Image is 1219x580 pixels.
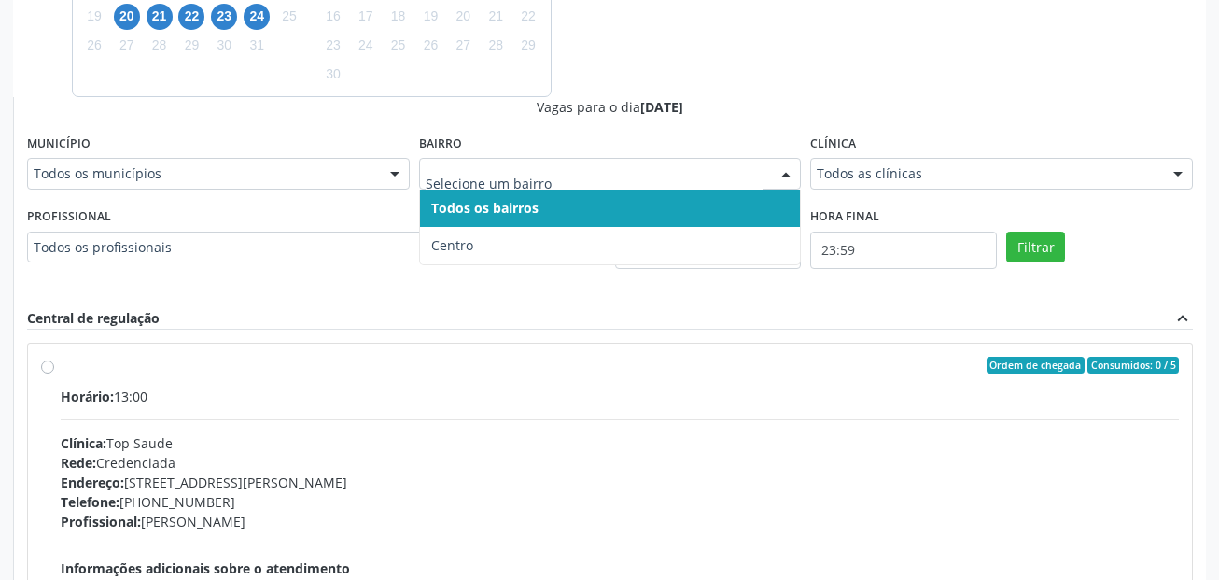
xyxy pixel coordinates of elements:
[61,387,1179,406] div: 13:00
[244,4,270,30] span: sexta-feira, 24 de outubro de 2025
[417,33,443,59] span: quarta-feira, 26 de novembro de 2025
[61,453,1179,473] div: Credenciada
[27,97,1193,117] div: Vagas para o dia
[320,33,346,59] span: domingo, 23 de novembro de 2025
[419,130,462,159] label: Bairro
[27,130,91,159] label: Município
[147,4,173,30] span: terça-feira, 21 de outubro de 2025
[353,4,379,30] span: segunda-feira, 17 de novembro de 2025
[34,238,567,257] span: Todos os profissionais
[1087,357,1179,374] span: Consumidos: 0 / 5
[483,4,509,30] span: sexta-feira, 21 de novembro de 2025
[211,4,237,30] span: quinta-feira, 23 de outubro de 2025
[61,388,114,405] span: Horário:
[147,33,173,59] span: terça-feira, 28 de outubro de 2025
[450,4,476,30] span: quinta-feira, 20 de novembro de 2025
[353,33,379,59] span: segunda-feira, 24 de novembro de 2025
[81,33,107,59] span: domingo, 26 de outubro de 2025
[114,4,140,30] span: segunda-feira, 20 de outubro de 2025
[114,33,140,59] span: segunda-feira, 27 de outubro de 2025
[61,473,1179,492] div: [STREET_ADDRESS][PERSON_NAME]
[320,62,346,88] span: domingo, 30 de novembro de 2025
[178,4,204,30] span: quarta-feira, 22 de outubro de 2025
[27,308,160,329] div: Central de regulação
[27,203,111,232] label: Profissional
[61,434,106,452] span: Clínica:
[276,4,302,30] span: sábado, 25 de outubro de 2025
[483,33,509,59] span: sexta-feira, 28 de novembro de 2025
[1172,308,1193,329] i: expand_less
[61,492,1179,512] div: [PHONE_NUMBER]
[81,4,107,30] span: domingo, 19 de outubro de 2025
[320,4,346,30] span: domingo, 16 de novembro de 2025
[61,454,96,472] span: Rede:
[61,513,141,530] span: Profissional:
[385,33,412,59] span: terça-feira, 25 de novembro de 2025
[987,357,1085,374] span: Ordem de chegada
[426,164,764,202] input: Selecione um bairro
[244,33,270,59] span: sexta-feira, 31 de outubro de 2025
[640,98,683,116] span: [DATE]
[61,493,119,511] span: Telefone:
[515,33,541,59] span: sábado, 29 de novembro de 2025
[385,4,412,30] span: terça-feira, 18 de novembro de 2025
[61,474,124,491] span: Endereço:
[178,33,204,59] span: quarta-feira, 29 de outubro de 2025
[1006,232,1065,263] button: Filtrar
[810,203,879,232] label: Hora final
[61,433,1179,453] div: Top Saude
[817,164,1155,183] span: Todos as clínicas
[417,4,443,30] span: quarta-feira, 19 de novembro de 2025
[810,232,997,269] input: Selecione o horário
[515,4,541,30] span: sábado, 22 de novembro de 2025
[431,199,539,217] span: Todos os bairros
[450,33,476,59] span: quinta-feira, 27 de novembro de 2025
[810,130,856,159] label: Clínica
[211,33,237,59] span: quinta-feira, 30 de outubro de 2025
[34,164,371,183] span: Todos os municípios
[61,559,350,577] span: Informações adicionais sobre o atendimento
[431,236,473,254] span: Centro
[61,512,1179,531] div: [PERSON_NAME]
